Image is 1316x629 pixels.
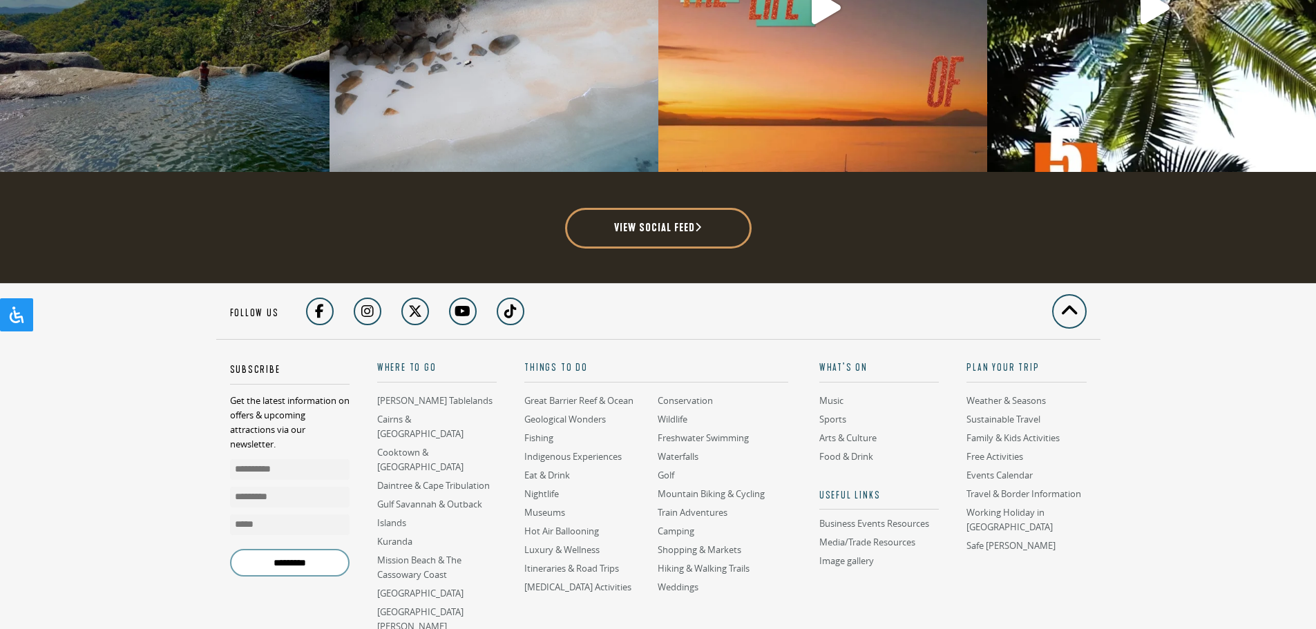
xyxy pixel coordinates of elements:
[966,506,1053,534] a: Working Holiday in [GEOGRAPHIC_DATA]
[377,516,406,530] a: Islands
[819,361,939,383] a: What’s On
[230,363,350,385] h5: Subscribe
[819,432,877,445] a: Arts & Culture
[658,487,765,501] a: Mountain Biking & Cycling
[524,361,788,383] a: Things To Do
[966,539,1056,552] a: Safe [PERSON_NAME]
[377,554,461,581] a: Mission Beach & The Cassowary Coast
[966,361,1086,383] a: Plan Your Trip
[966,450,1023,463] a: Free Activities
[8,307,25,323] svg: Open Accessibility Panel
[819,394,843,407] a: Music
[524,413,606,426] a: Geological Wonders
[819,536,915,549] a: Media/Trade Resources
[658,450,698,463] a: Waterfalls
[524,506,565,519] a: Museums
[230,307,279,326] h5: Follow us
[658,506,727,519] a: Train Adventures
[524,525,599,538] a: Hot Air Ballooning
[524,469,570,482] a: Eat & Drink
[658,581,698,594] a: Weddings
[524,581,631,594] a: [MEDICAL_DATA] Activities
[966,394,1046,407] a: Weather & Seasons
[819,489,939,510] h5: Useful links
[658,469,674,482] a: Golf
[524,543,600,557] a: Luxury & Wellness
[819,450,873,463] a: Food & Drink
[658,525,694,538] a: Camping
[377,535,412,548] a: Kuranda
[966,469,1033,482] a: Events Calendar
[658,562,750,575] a: Hiking & Walking Trails
[377,498,482,511] a: Gulf Savannah & Outback
[966,413,1040,426] a: Sustainable Travel
[658,432,749,445] a: Freshwater Swimming
[377,479,490,492] a: Daintree & Cape Tribulation
[230,394,350,452] p: Get the latest information on offers & upcoming attractions via our newsletter.
[524,432,553,445] a: Fishing
[565,208,752,249] a: View social feed
[966,487,1081,501] a: Travel & Border Information
[377,361,497,383] a: Where To Go
[658,394,713,407] a: Conservation
[524,394,633,407] a: Great Barrier Reef & Ocean
[377,446,464,474] a: Cooktown & [GEOGRAPHIC_DATA]
[819,554,874,568] a: Image gallery
[819,413,846,426] a: Sports
[658,413,687,426] a: Wildlife
[524,487,559,501] a: Nightlife
[377,587,464,600] a: [GEOGRAPHIC_DATA]
[658,543,741,557] a: Shopping & Markets
[524,562,619,575] a: Itineraries & Road Trips
[966,432,1060,445] a: Family & Kids Activities
[524,450,622,463] a: Indigenous Experiences
[377,413,464,441] a: Cairns & [GEOGRAPHIC_DATA]
[377,394,493,407] a: [PERSON_NAME] Tablelands
[819,518,939,530] a: Business Events Resources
